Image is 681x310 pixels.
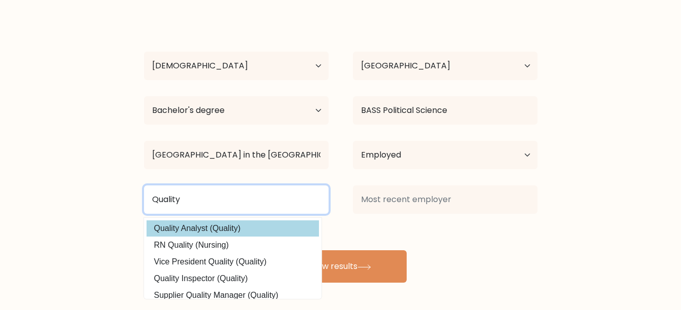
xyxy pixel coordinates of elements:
option: Quality Inspector (Quality) [147,270,319,287]
input: Most relevant professional experience [144,185,329,214]
button: View results [275,250,407,283]
option: RN Quality (Nursing) [147,237,319,253]
input: Most recent employer [353,185,537,214]
input: What did you study? [353,96,537,125]
option: Quality Analyst (Quality) [147,220,319,237]
option: Vice President Quality (Quality) [147,254,319,270]
option: Supplier Quality Manager (Quality) [147,287,319,303]
input: Most relevant educational institution [144,141,329,169]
